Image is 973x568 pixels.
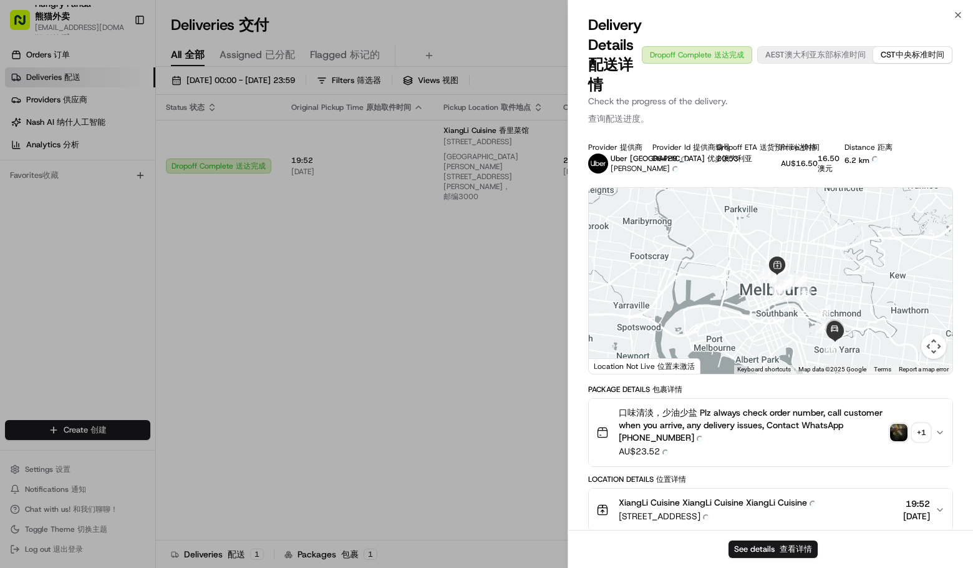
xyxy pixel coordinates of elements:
[707,154,752,164] span: 优步澳大利亚
[717,142,761,152] div: Dropoff ETA
[100,274,205,296] a: 💻API Documentation
[798,366,866,373] span: Map data ©2025 Google
[896,49,944,60] span: 中央标准时间
[12,182,32,202] img: Bea Lacdao
[589,358,700,374] div: Location Not Live
[39,193,101,203] span: [PERSON_NAME]
[878,142,893,152] span: 距离
[899,366,949,373] a: Report a map error
[88,309,151,319] a: Powered byPylon
[588,55,633,95] span: 配送详情
[890,424,930,441] button: photo_proof_of_pickup image+1
[652,154,691,167] button: D6429
[656,474,686,484] span: 位置详情
[693,142,730,152] span: 提供商编号
[845,154,889,167] div: 6.2 km
[758,47,873,63] button: AEST
[903,497,930,510] span: 19:52
[737,365,791,374] button: Keyboard shortcuts
[764,266,778,280] div: 13
[56,132,172,142] div: We're available if you need us!
[817,305,831,318] div: 27
[818,154,840,174] span: 16.50澳元
[7,274,100,296] a: 📗Knowledge Base
[890,424,908,441] img: photo_proof_of_pickup image
[772,286,786,300] div: 1
[619,496,821,510] span: XiangLi Cuisine XiangLi Cuisine XiangLi Cuisine
[921,334,946,359] button: Map camera controls
[823,341,837,355] div: 29
[777,275,790,289] div: 23
[619,510,821,524] span: [STREET_ADDRESS]
[619,445,885,459] span: AU$23.52
[592,358,633,374] a: Open this area in Google Maps (opens a new window)
[193,160,227,175] button: See all
[780,544,812,554] span: 查看详情
[774,262,788,276] div: 17
[729,541,818,558] button: See details 查看详情
[588,95,953,130] p: Check the progress of the delivery.
[717,154,761,164] div: 20:53
[801,142,816,152] span: 价格
[588,113,649,124] span: 查询配送进度。
[874,366,891,373] a: Terms
[48,227,77,237] span: 8月15日
[589,399,952,466] button: 口味清淡，少油少盐 Plz always check order number, call customer when you arrive, any delivery issues, Cont...
[619,406,885,445] span: 口味清淡，少油少盐 Plz always check order number, call customer when you arrive, any delivery issues, Cont...
[778,274,791,288] div: 18
[611,164,684,174] span: [PERSON_NAME]
[780,276,794,290] div: 24
[652,142,697,152] div: Provider Id
[758,264,772,278] div: 12
[12,162,84,172] div: Past conversations
[124,310,151,319] span: Pylon
[105,280,115,290] div: 💻
[588,154,608,174] img: uber-new-logo.jpeg
[32,81,206,94] input: Clear
[588,474,953,484] div: Location Details
[770,280,783,294] div: 2
[26,119,49,142] img: 1753817452368-0c19585d-7be3-40d9-9a41-2dc781b3d1eb
[611,154,752,164] span: Uber [GEOGRAPHIC_DATA]
[781,142,825,152] div: Price
[845,142,889,152] div: Distance
[588,384,953,394] div: Package Details
[785,49,866,60] span: 澳大利亚东部标准时间
[56,119,205,132] div: Start new chat
[41,227,46,237] span: •
[798,286,811,300] div: 26
[12,12,37,37] img: Nash
[793,273,807,287] div: 25
[12,119,35,142] img: 1736555255976-a54dd68f-1ca7-489b-9aae-adbdc363a1c4
[903,510,930,522] span: [DATE]
[657,361,695,371] span: 位置未激活
[912,424,930,441] div: + 1
[110,193,140,203] span: 8月19日
[104,193,108,203] span: •
[25,279,95,291] span: Knowledge Base
[12,50,227,70] p: Welcome 👋
[25,194,35,204] img: 1736555255976-a54dd68f-1ca7-489b-9aae-adbdc363a1c4
[816,320,830,333] div: 28
[118,279,200,291] span: API Documentation
[588,15,642,95] span: Delivery Details
[620,142,642,152] span: 提供商
[589,489,952,531] button: XiangLi Cuisine XiangLi Cuisine XiangLi Cuisine[STREET_ADDRESS]19:52[DATE]
[652,384,682,394] span: 包裹详情
[588,142,632,152] div: Provider
[212,123,227,138] button: Start new chat
[760,142,820,152] span: 送货预计到达时间
[592,358,633,374] img: Google
[12,280,22,290] div: 📗
[781,154,825,174] div: AU$16.50
[873,47,952,63] button: CST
